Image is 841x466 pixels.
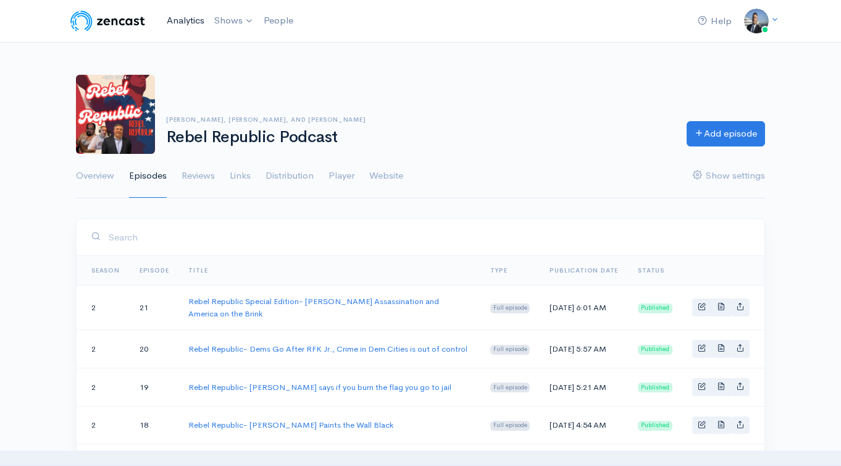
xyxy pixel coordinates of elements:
[69,9,147,33] img: ZenCast Logo
[687,121,765,146] a: Add episode
[188,296,439,319] a: Rebel Republic Special Edition- [PERSON_NAME] Assassination and America on the Brink
[490,345,530,355] span: Full episode
[490,383,530,392] span: Full episode
[550,266,618,274] a: Publication date
[266,154,314,198] a: Distribution
[490,421,530,431] span: Full episode
[188,266,207,274] a: Title
[540,406,628,444] td: [DATE] 4:54 AM
[744,9,769,33] img: ...
[540,286,628,330] td: [DATE] 6:01 AM
[166,129,672,146] h1: Rebel Republic Podcast
[182,154,215,198] a: Reviews
[209,7,259,35] a: Shows
[77,406,130,444] td: 2
[693,8,737,35] a: Help
[130,286,179,330] td: 21
[76,154,114,198] a: Overview
[108,224,750,250] input: Search
[188,344,467,354] a: Rebel Republic- Dems Go After RFK Jr., Crime in Dem Cities is out of control
[638,421,672,431] span: Published
[166,116,672,123] h6: [PERSON_NAME], [PERSON_NAME], and [PERSON_NAME]
[129,154,167,198] a: Episodes
[188,420,393,430] a: Rebel Republic- [PERSON_NAME] Paints the Wall Black
[638,266,664,274] span: Status
[77,368,130,406] td: 2
[540,368,628,406] td: [DATE] 5:21 AM
[188,382,451,392] a: Rebel Republic- [PERSON_NAME] says if you burn the flag you go to jail
[638,303,672,313] span: Published
[140,266,169,274] a: Episode
[540,330,628,368] td: [DATE] 5:57 AM
[91,266,120,274] a: Season
[490,303,530,313] span: Full episode
[328,154,354,198] a: Player
[692,299,750,316] div: Basic example
[693,154,765,198] a: Show settings
[259,7,298,34] a: People
[130,406,179,444] td: 18
[638,383,672,392] span: Published
[490,266,508,274] a: Type
[162,7,209,34] a: Analytics
[230,154,251,198] a: Links
[130,368,179,406] td: 19
[130,330,179,368] td: 20
[692,340,750,358] div: Basic example
[692,378,750,396] div: Basic example
[77,330,130,368] td: 2
[638,345,672,355] span: Published
[692,417,750,434] div: Basic example
[77,286,130,330] td: 2
[369,154,403,198] a: Website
